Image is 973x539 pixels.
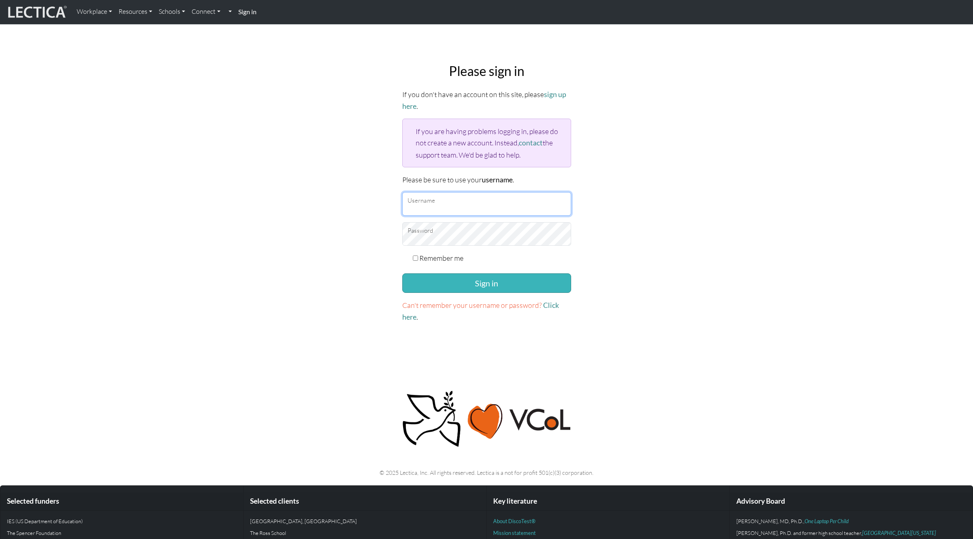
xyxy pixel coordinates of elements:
div: Selected clients [244,492,486,511]
a: Workplace [73,3,115,20]
a: [GEOGRAPHIC_DATA][US_STATE] [862,530,936,536]
a: Schools [155,3,188,20]
p: The Spencer Foundation [7,529,237,537]
p: Please be sure to use your . [402,174,571,186]
p: . [402,299,571,323]
p: [PERSON_NAME], Ph.D. and former high school teacher, [736,529,966,537]
p: The Ross School [250,529,480,537]
strong: username [482,175,513,184]
p: [GEOGRAPHIC_DATA], [GEOGRAPHIC_DATA] [250,517,480,525]
div: Key literature [487,492,729,511]
p: [PERSON_NAME], MD, Ph.D., [736,517,966,525]
img: lecticalive [6,4,67,20]
label: Remember me [419,252,464,264]
a: About DiscoTest® [493,518,535,524]
h2: Please sign in [402,63,571,79]
span: Can't remember your username or password? [402,301,542,310]
p: If you don't have an account on this site, please . [402,89,571,112]
strong: Sign in [238,8,257,15]
input: Username [402,192,571,216]
p: © 2025 Lectica, Inc. All rights reserved. Lectica is a not for profit 501(c)(3) corporation. [224,468,750,477]
a: Sign in [235,3,260,21]
img: Peace, love, VCoL [400,390,574,448]
p: IES (US Department of Education) [7,517,237,525]
div: Advisory Board [730,492,973,511]
a: Connect [188,3,224,20]
a: Resources [115,3,155,20]
a: One Laptop Per Child [805,518,849,524]
a: contact [519,139,543,147]
div: Selected funders [0,492,243,511]
a: Mission statement [493,530,536,536]
div: If you are having problems logging in, please do not create a new account. Instead, the support t... [402,119,571,167]
button: Sign in [402,273,571,293]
